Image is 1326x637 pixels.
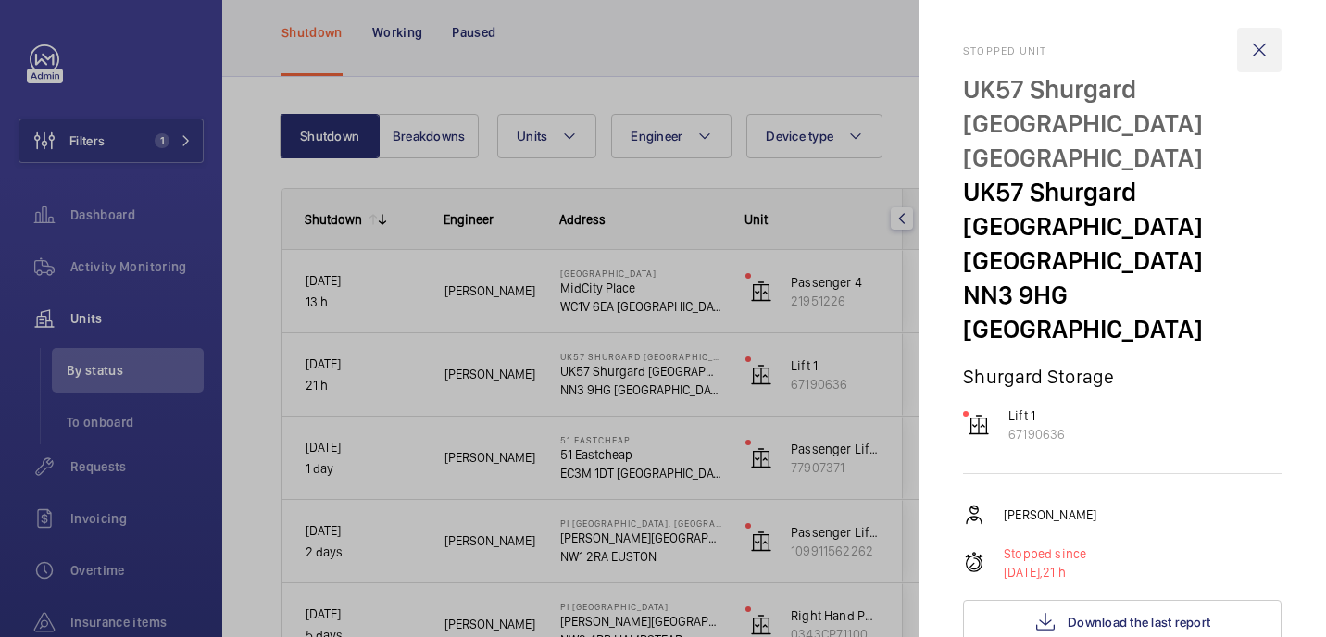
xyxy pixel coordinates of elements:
p: Shurgard Storage [963,365,1282,388]
span: [DATE], [1004,565,1043,580]
p: UK57 Shurgard [GEOGRAPHIC_DATA] [GEOGRAPHIC_DATA] [963,72,1282,175]
p: [PERSON_NAME] [1004,506,1096,524]
img: elevator.svg [968,414,990,436]
p: 67190636 [1008,425,1065,443]
p: 21 h [1004,563,1086,581]
p: UK57 Shurgard [GEOGRAPHIC_DATA] [GEOGRAPHIC_DATA] [963,175,1282,278]
span: Download the last report [1068,615,1210,630]
h2: Stopped unit [963,44,1282,57]
p: Lift 1 [1008,406,1065,425]
p: Stopped since [1004,544,1086,563]
p: NN3 9HG [GEOGRAPHIC_DATA] [963,278,1282,346]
